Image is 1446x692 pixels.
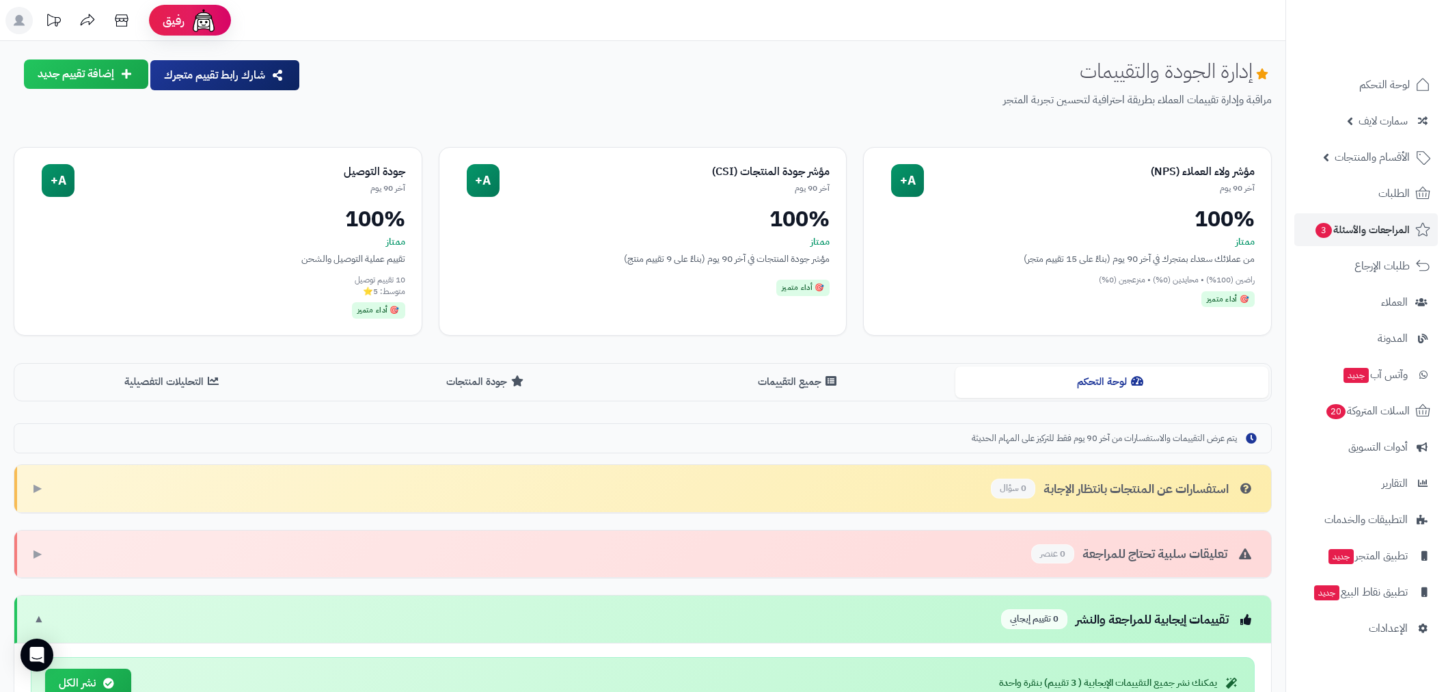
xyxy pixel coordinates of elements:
div: مؤشر جودة المنتجات في آخر 90 يوم (بناءً على 9 تقييم منتج) [456,252,830,266]
span: تطبيق نقاط البيع [1313,583,1408,602]
div: تعليقات سلبية تحتاج للمراجعة [1031,544,1255,564]
a: أدوات التسويق [1294,431,1438,464]
span: 3 [1315,223,1332,238]
div: ممتاز [31,235,405,249]
button: جميع التقييمات [643,367,956,397]
div: آخر 90 يوم [74,183,405,194]
a: لوحة التحكم [1294,68,1438,101]
a: طلبات الإرجاع [1294,250,1438,282]
a: تطبيق المتجرجديد [1294,540,1438,572]
a: وآتس آبجديد [1294,358,1438,391]
div: 100% [31,208,405,230]
span: وآتس آب [1342,365,1408,384]
span: المراجعات والأسئلة [1314,220,1410,239]
span: جديد [1328,549,1354,564]
span: التقارير [1382,474,1408,493]
span: ▶ [33,546,42,562]
a: الإعدادات [1294,612,1438,645]
span: التطبيقات والخدمات [1324,510,1408,529]
div: ممتاز [456,235,830,249]
div: تقييمات إيجابية للمراجعة والنشر [1001,609,1255,629]
span: العملاء [1381,293,1408,312]
div: 10 تقييم توصيل متوسط: 5⭐ [31,274,405,297]
button: لوحة التحكم [955,367,1268,397]
span: ▼ [33,611,44,627]
div: جودة التوصيل [74,164,405,180]
h1: إدارة الجودة والتقييمات [1080,59,1272,82]
span: جديد [1314,585,1339,600]
div: آخر 90 يوم [924,183,1255,194]
span: 0 سؤال [991,479,1035,498]
span: ▶ [33,481,42,496]
a: التطبيقات والخدمات [1294,503,1438,536]
span: السلات المتروكة [1325,401,1410,421]
div: يمكنك نشر جميع التقييمات الإيجابية ( 3 تقييم) بنقرة واحدة [999,676,1240,690]
div: مؤشر جودة المنتجات (CSI) [500,164,830,180]
span: سمارت لايف [1359,111,1408,131]
span: المدونة [1378,329,1408,348]
div: استفسارات عن المنتجات بانتظار الإجابة [991,479,1255,498]
span: الأقسام والمنتجات [1335,148,1410,167]
a: المراجعات والأسئلة3 [1294,213,1438,246]
div: 🎯 أداء متميز [352,302,405,319]
div: 🎯 أداء متميز [776,280,830,296]
div: A+ [42,164,74,197]
a: التقارير [1294,467,1438,500]
span: الإعدادات [1369,619,1408,638]
div: مؤشر ولاء العملاء (NPS) [924,164,1255,180]
span: لوحة التحكم [1359,75,1410,94]
div: من عملائك سعداء بمتجرك في آخر 90 يوم (بناءً على 15 تقييم متجر) [880,252,1255,266]
span: 20 [1326,404,1346,419]
div: آخر 90 يوم [500,183,830,194]
span: الطلبات [1378,184,1410,203]
span: طلبات الإرجاع [1354,256,1410,276]
div: ممتاز [880,235,1255,249]
div: 🎯 أداء متميز [1201,291,1255,308]
span: يتم عرض التقييمات والاستفسارات من آخر 90 يوم فقط للتركيز على المهام الحديثة [972,432,1237,445]
button: جودة المنتجات [330,367,643,397]
div: تقييم عملية التوصيل والشحن [31,252,405,266]
span: أدوات التسويق [1348,438,1408,457]
div: A+ [467,164,500,197]
div: Open Intercom Messenger [21,639,53,671]
button: التحليلات التفصيلية [17,367,330,397]
span: جديد [1343,368,1369,383]
button: إضافة تقييم جديد [24,59,148,89]
a: تطبيق نقاط البيعجديد [1294,576,1438,609]
span: 0 تقييم إيجابي [1001,609,1067,629]
a: المدونة [1294,322,1438,355]
button: شارك رابط تقييم متجرك [150,60,299,90]
span: 0 عنصر [1031,544,1074,564]
a: العملاء [1294,286,1438,319]
div: 100% [456,208,830,230]
a: تحديثات المنصة [36,7,70,38]
img: ai-face.png [190,7,217,34]
div: A+ [891,164,924,197]
a: السلات المتروكة20 [1294,395,1438,427]
span: رفيق [163,12,185,29]
p: مراقبة وإدارة تقييمات العملاء بطريقة احترافية لتحسين تجربة المتجر [312,92,1272,108]
div: راضين (100%) • محايدين (0%) • منزعجين (0%) [880,274,1255,286]
div: 100% [880,208,1255,230]
span: تطبيق المتجر [1327,546,1408,565]
a: الطلبات [1294,177,1438,210]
